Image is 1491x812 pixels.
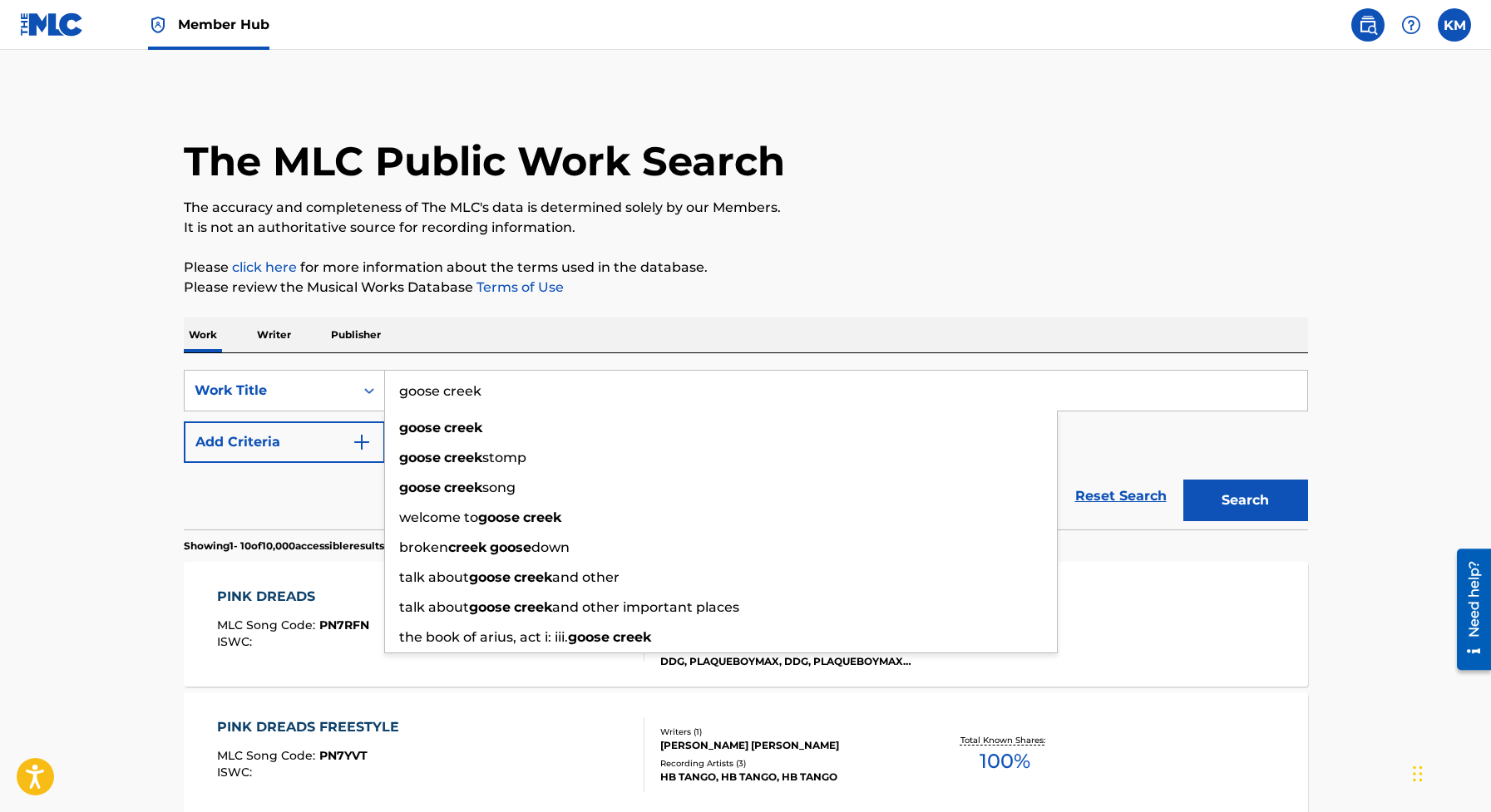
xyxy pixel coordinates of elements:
img: help [1401,15,1421,35]
span: PN7YVT [319,748,368,763]
strong: goose [568,629,610,645]
a: click here [232,259,297,275]
div: User Menu [1438,8,1471,42]
span: talk about [399,569,469,585]
span: broken [399,539,448,555]
strong: goose [469,599,511,615]
iframe: Resource Center [1444,542,1491,676]
strong: goose [469,569,511,585]
button: Search [1183,480,1308,521]
p: Publisher [326,317,386,352]
img: Top Rightsholder [148,15,168,35]
div: Help [1395,8,1428,42]
div: PINK DREADS FREESTYLE [217,717,407,737]
strong: creek [514,599,552,615]
strong: creek [444,450,482,465]
h1: The MLC Public Work Search [184,136,785,186]
span: song [482,480,516,495]
span: and other important places [552,599,739,615]
strong: creek [514,569,552,585]
strong: goose [490,539,531,555]
img: MLC Logo [20,12,84,37]
div: DDG,PLAQUEBOYMAX, DDG,PLAQUEBOYMAX, DDG, PLAQUEBOYMAX, DDG, PLAQUEBOYMAX, DDG, PLAQUEBOYMAX [660,639,911,669]
img: 9d2ae6d4665cec9f34b9.svg [352,432,372,452]
p: It is not an authoritative source for recording information. [184,218,1308,238]
span: Member Hub [178,15,269,34]
a: Terms of Use [473,279,564,295]
span: and other [552,569,620,585]
span: MLC Song Code : [217,618,319,632]
strong: goose [399,480,441,495]
form: Search Form [184,370,1308,529]
iframe: Chat Widget [1408,732,1491,812]
strong: creek [448,539,486,555]
a: Reset Search [1067,478,1175,514]
strong: goose [399,420,441,436]
p: The accuracy and completeness of The MLC's data is determined solely by our Members. [184,198,1308,218]
div: PINK DREADS [217,587,369,607]
div: HB TANGO, HB TANGO, HB TANGO [660,770,911,785]
span: stomp [482,450,526,465]
span: talk about [399,599,469,615]
span: 100 % [980,746,1030,776]
span: welcome to [399,509,478,525]
button: Add Criteria [184,421,385,463]
strong: goose [478,509,520,525]
div: Drag [1413,749,1423,799]
span: ISWC : [217,634,256,649]
p: Work [184,317,222,352]
div: Work Title [195,381,344,401]
span: PN7RFN [319,618,369,632]
span: ISWC : [217,765,256,780]
span: the book of arius, act i: iii. [399,629,568,645]
p: Showing 1 - 10 of 10,000 accessible results (Total 18,417 ) [184,539,448,554]
img: search [1358,15,1378,35]
span: MLC Song Code : [217,748,319,763]
div: Writers ( 1 ) [660,726,911,738]
p: Please for more information about the terms used in the database. [184,258,1308,278]
p: Writer [252,317,296,352]
div: Recording Artists ( 3 ) [660,757,911,770]
strong: creek [444,420,482,436]
strong: creek [444,480,482,495]
p: Total Known Shares: [960,734,1049,746]
strong: goose [399,450,441,465]
strong: creek [613,629,651,645]
a: Public Search [1351,8,1385,42]
strong: creek [523,509,561,525]
span: down [531,539,570,555]
p: Please review the Musical Works Database [184,278,1308,298]
a: PINK DREADSMLC Song Code:PN7RFNISWC:Writers (4)[PERSON_NAME], [PERSON_NAME], [PERSON_NAME], [PERS... [184,562,1308,687]
div: [PERSON_NAME] [PERSON_NAME] [660,738,911,753]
